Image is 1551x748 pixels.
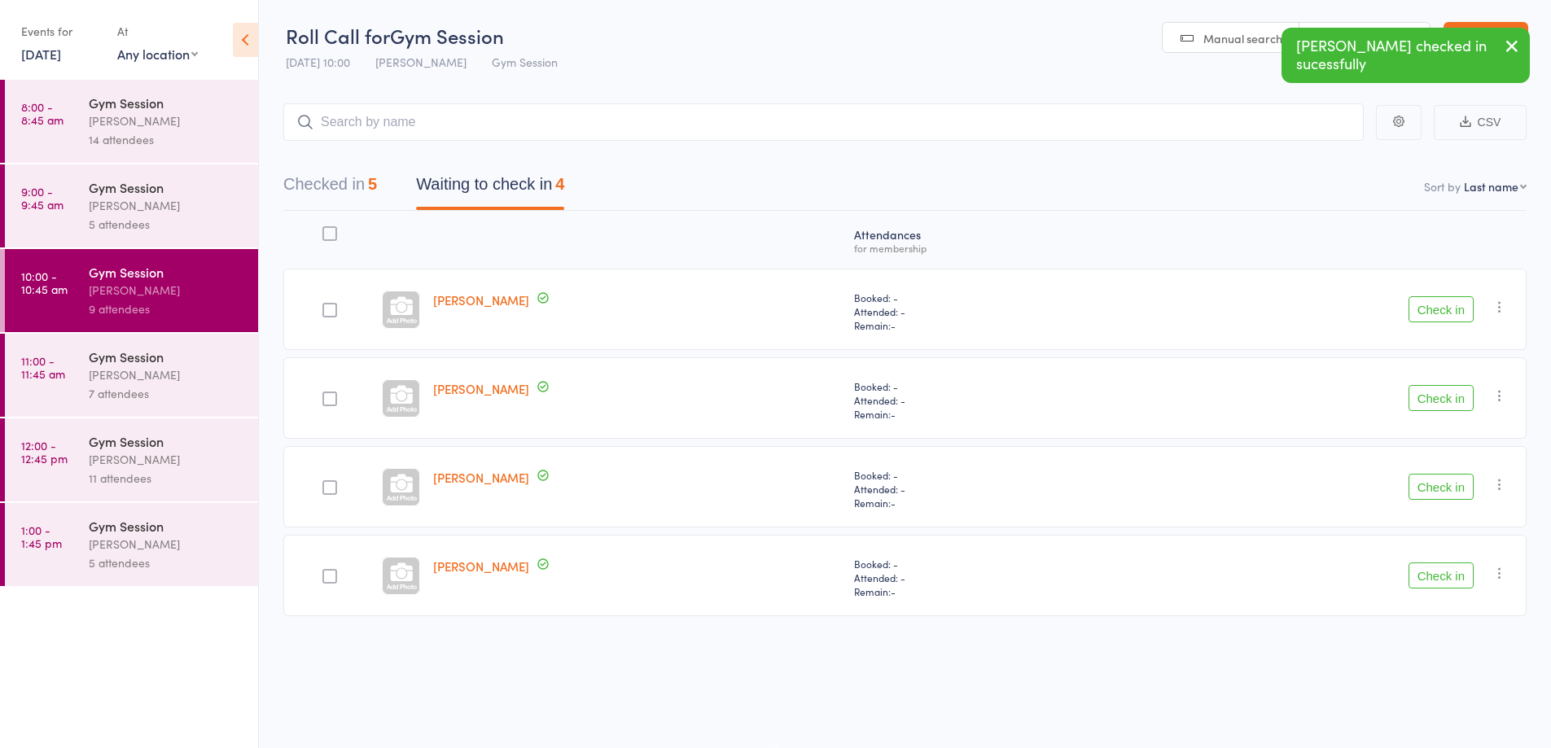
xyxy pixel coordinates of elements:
time: 12:00 - 12:45 pm [21,439,68,465]
span: Gym Session [492,54,558,70]
a: [PERSON_NAME] [433,469,529,486]
div: Last name [1464,178,1518,195]
a: [PERSON_NAME] [433,558,529,575]
div: Gym Session [89,263,244,281]
a: [PERSON_NAME] [433,291,529,308]
span: Booked: - [854,379,1117,393]
button: Checked in5 [283,167,377,210]
span: - [891,318,896,332]
span: Booked: - [854,468,1117,482]
div: Gym Session [89,178,244,196]
div: Any location [117,45,198,63]
a: 9:00 -9:45 amGym Session[PERSON_NAME]5 attendees [5,164,258,247]
label: Sort by [1424,178,1461,195]
a: 12:00 -12:45 pmGym Session[PERSON_NAME]11 attendees [5,418,258,501]
span: [DATE] 10:00 [286,54,350,70]
button: Check in [1409,296,1474,322]
span: - [891,584,896,598]
div: 7 attendees [89,384,244,403]
div: Gym Session [89,94,244,112]
span: Booked: - [854,557,1117,571]
span: [PERSON_NAME] [375,54,467,70]
div: [PERSON_NAME] [89,535,244,553]
time: 1:00 - 1:45 pm [21,523,62,549]
a: [PERSON_NAME] [433,380,529,397]
span: Manual search [1203,30,1282,46]
a: [DATE] [21,45,61,63]
button: CSV [1434,105,1527,140]
span: Remain: [854,584,1117,598]
div: for membership [854,243,1117,253]
button: Check in [1409,385,1474,411]
div: 4 [555,175,564,193]
span: Attended: - [854,393,1117,407]
span: Remain: [854,407,1117,421]
div: Events for [21,18,101,45]
div: 5 attendees [89,215,244,234]
a: 11:00 -11:45 amGym Session[PERSON_NAME]7 attendees [5,334,258,417]
span: Remain: [854,496,1117,510]
a: 10:00 -10:45 amGym Session[PERSON_NAME]9 attendees [5,249,258,332]
span: Booked: - [854,291,1117,304]
div: [PERSON_NAME] [89,196,244,215]
a: Exit roll call [1444,22,1528,55]
time: 8:00 - 8:45 am [21,100,64,126]
div: [PERSON_NAME] [89,281,244,300]
div: Gym Session [89,432,244,450]
time: 11:00 - 11:45 am [21,354,65,380]
span: Attended: - [854,482,1117,496]
button: Check in [1409,474,1474,500]
span: - [891,496,896,510]
div: [PERSON_NAME] checked in sucessfully [1282,28,1530,83]
div: 11 attendees [89,469,244,488]
div: [PERSON_NAME] [89,112,244,130]
div: 9 attendees [89,300,244,318]
span: Remain: [854,318,1117,332]
span: - [891,407,896,421]
div: Gym Session [89,517,244,535]
div: 14 attendees [89,130,244,149]
time: 10:00 - 10:45 am [21,269,68,295]
div: Atten­dances [848,218,1124,261]
input: Search by name [283,103,1364,141]
button: Waiting to check in4 [416,167,564,210]
span: Gym Session [390,22,504,49]
div: At [117,18,198,45]
a: 8:00 -8:45 amGym Session[PERSON_NAME]14 attendees [5,80,258,163]
div: Gym Session [89,348,244,365]
a: 1:00 -1:45 pmGym Session[PERSON_NAME]5 attendees [5,503,258,586]
div: [PERSON_NAME] [89,450,244,469]
span: Attended: - [854,304,1117,318]
span: Roll Call for [286,22,390,49]
span: Attended: - [854,571,1117,584]
button: Check in [1409,562,1474,588]
div: 5 attendees [89,553,244,572]
div: [PERSON_NAME] [89,365,244,384]
time: 9:00 - 9:45 am [21,185,64,211]
div: 5 [368,175,377,193]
